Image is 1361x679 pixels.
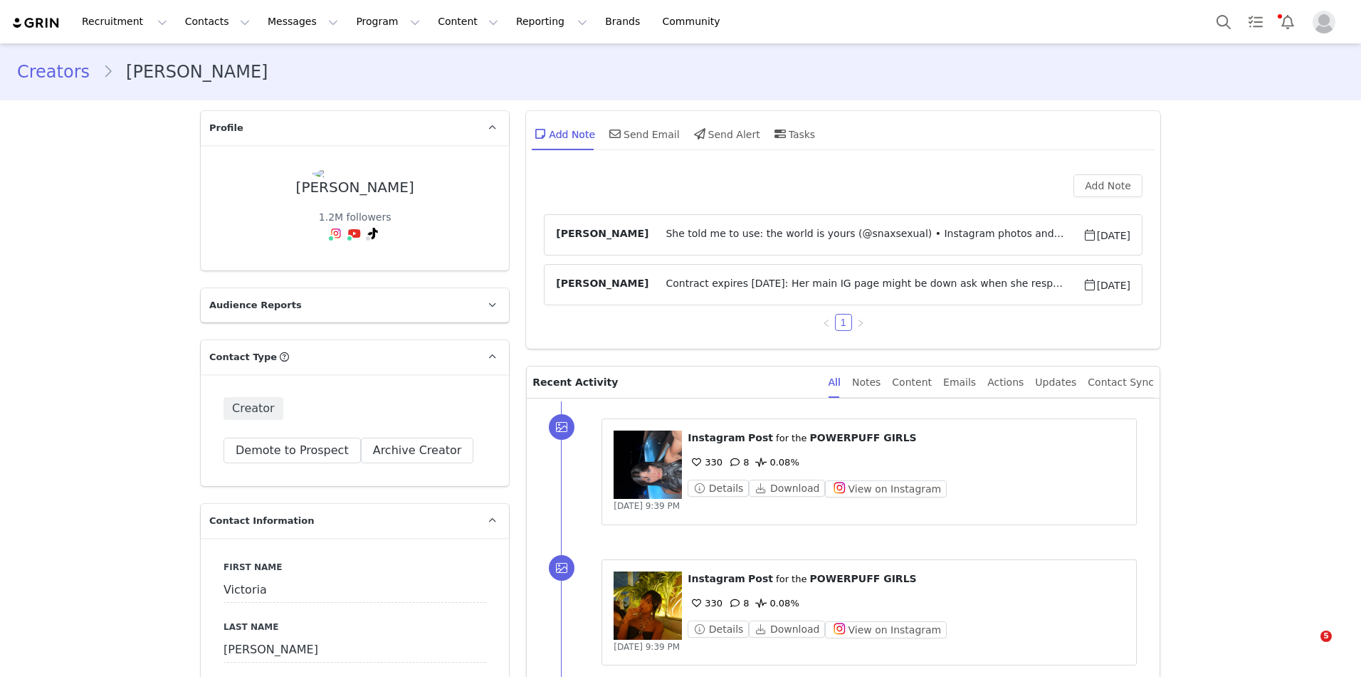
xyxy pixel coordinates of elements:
[209,121,243,135] span: Profile
[259,6,347,38] button: Messages
[614,642,680,652] span: [DATE] 9:39 PM
[749,621,825,638] button: Download
[688,598,722,609] span: 330
[429,6,507,38] button: Content
[752,457,799,468] span: 0.08%
[892,367,932,399] div: Content
[532,367,816,398] p: Recent Activity
[688,480,749,497] button: Details
[597,6,653,38] a: Brands
[319,210,392,225] div: 1.2M followers
[987,367,1024,399] div: Actions
[1208,6,1239,38] button: Search
[347,6,429,38] button: Program
[614,501,680,511] span: [DATE] 9:39 PM
[749,480,825,497] button: Download
[825,480,947,498] button: View on Instagram
[856,319,865,327] i: icon: right
[1083,276,1130,293] span: [DATE]
[688,621,749,638] button: Details
[726,598,749,609] span: 8
[177,6,258,38] button: Contacts
[691,117,760,151] div: Send Alert
[688,457,722,468] span: 330
[296,179,414,196] div: [PERSON_NAME]
[1083,226,1130,243] span: [DATE]
[73,6,176,38] button: Recruitment
[1320,631,1332,642] span: 5
[836,315,851,330] a: 1
[748,573,773,584] span: Post
[810,432,917,443] span: POWERPUFF GIRLS
[852,367,881,399] div: Notes
[825,483,947,494] a: View on Instagram
[752,598,799,609] span: 0.08%
[224,621,486,633] label: Last Name
[648,226,1082,243] span: She told me to use: the world is yours (@snaxsexual) • Instagram photos and videos for now. Main ...
[11,16,61,30] img: grin logo
[688,432,745,443] span: Instagram
[224,438,361,463] button: Demote to Prospect
[1035,367,1076,399] div: Updates
[654,6,735,38] a: Community
[835,314,852,331] li: 1
[312,168,398,179] img: 456434453_1002085904938890_8833128168944277861_n.jpg
[818,314,835,331] li: Previous Page
[688,572,1125,586] p: ⁨ ⁩ ⁨ ⁩ for the ⁨ ⁩
[1272,6,1303,38] button: Notifications
[726,457,749,468] span: 8
[224,397,283,420] span: Creator
[209,514,314,528] span: Contact Information
[852,314,869,331] li: Next Page
[688,573,745,584] span: Instagram
[556,276,648,293] span: [PERSON_NAME]
[1088,367,1154,399] div: Contact Sync
[822,319,831,327] i: icon: left
[508,6,596,38] button: Reporting
[829,367,841,399] div: All
[1073,174,1142,197] button: Add Note
[209,298,302,312] span: Audience Reports
[1313,11,1335,33] img: placeholder-profile.jpg
[648,276,1082,293] span: Contract expires [DATE]: Her main IG page might be down ask when she responds to intro email, cou...
[1240,6,1271,38] a: Tasks
[606,117,680,151] div: Send Email
[772,117,816,151] div: Tasks
[825,624,947,635] a: View on Instagram
[748,432,773,443] span: Post
[330,228,342,239] img: instagram.svg
[361,438,474,463] button: Archive Creator
[209,350,277,364] span: Contact Type
[688,431,1125,446] p: ⁨ ⁩ ⁨ ⁩ for the ⁨ ⁩
[1291,631,1325,665] iframe: Intercom live chat
[17,59,103,85] a: Creators
[943,367,976,399] div: Emails
[810,573,917,584] span: POWERPUFF GIRLS
[532,117,595,151] div: Add Note
[1304,11,1350,33] button: Profile
[224,561,486,574] label: First Name
[556,226,648,243] span: [PERSON_NAME]
[825,621,947,638] button: View on Instagram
